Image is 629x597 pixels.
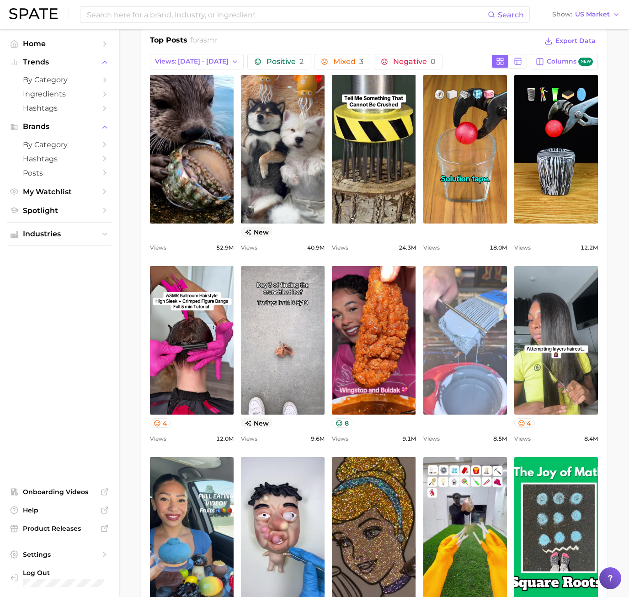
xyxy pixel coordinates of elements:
span: US Market [575,12,610,17]
button: Trends [7,55,112,69]
span: 12.0m [216,433,234,444]
span: Export Data [555,37,596,45]
span: by Category [23,140,96,149]
a: Onboarding Videos [7,485,112,499]
button: ShowUS Market [550,9,622,21]
a: Posts [7,166,112,180]
span: 8.5m [493,433,507,444]
h1: Top Posts [150,35,187,48]
button: Views: [DATE] - [DATE] [150,54,244,69]
span: by Category [23,75,96,84]
span: Views [332,242,348,253]
span: Views [150,242,166,253]
a: by Category [7,138,112,152]
span: Home [23,39,96,48]
a: Spotlight [7,203,112,218]
span: Show [552,12,572,17]
span: new [578,58,593,66]
span: Views [514,242,531,253]
span: 0 [431,57,436,66]
span: 18.0m [490,242,507,253]
span: Positive [267,58,304,65]
span: Ingredients [23,90,96,98]
a: Hashtags [7,101,112,115]
a: Settings [7,548,112,561]
button: Industries [7,227,112,241]
span: Hashtags [23,155,96,163]
a: Log out. Currently logged in with e-mail jacob.demos@robertet.com. [7,566,112,590]
span: Brands [23,123,96,131]
span: 40.9m [307,242,325,253]
span: new [241,418,272,428]
a: Home [7,37,112,51]
span: Columns [547,58,593,66]
span: Views [423,242,440,253]
h2: for [190,35,218,48]
button: 8 [332,418,352,428]
span: Views [150,433,166,444]
span: Views [514,433,531,444]
span: Log Out [23,569,112,577]
span: 3 [359,57,363,66]
span: asmr [199,36,218,44]
span: Trends [23,58,96,66]
span: Mixed [333,58,363,65]
span: 52.9m [216,242,234,253]
img: SPATE [9,8,58,19]
button: Columnsnew [531,54,598,69]
button: Brands [7,120,112,133]
span: Posts [23,169,96,177]
span: Views [241,242,257,253]
span: Views [241,433,257,444]
button: Export Data [542,35,598,48]
span: 9.1m [402,433,416,444]
span: 8.4m [584,433,598,444]
input: Search here for a brand, industry, or ingredient [86,7,488,22]
span: Industries [23,230,96,238]
button: 4 [150,418,171,428]
span: Onboarding Videos [23,488,96,496]
span: 12.2m [581,242,598,253]
span: Search [498,11,524,19]
span: 24.3m [399,242,416,253]
a: Ingredients [7,87,112,101]
span: new [241,227,272,237]
span: Help [23,506,96,514]
a: Product Releases [7,522,112,535]
span: Views [423,433,440,444]
a: by Category [7,73,112,87]
span: My Watchlist [23,187,96,196]
button: 4 [514,418,535,428]
a: Help [7,503,112,517]
span: Negative [393,58,436,65]
span: Spotlight [23,206,96,215]
span: Product Releases [23,524,96,533]
span: Views: [DATE] - [DATE] [155,58,229,65]
span: 9.6m [311,433,325,444]
span: 2 [299,57,304,66]
a: My Watchlist [7,185,112,199]
a: Hashtags [7,152,112,166]
span: Views [332,433,348,444]
span: Settings [23,550,96,559]
span: Hashtags [23,104,96,112]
